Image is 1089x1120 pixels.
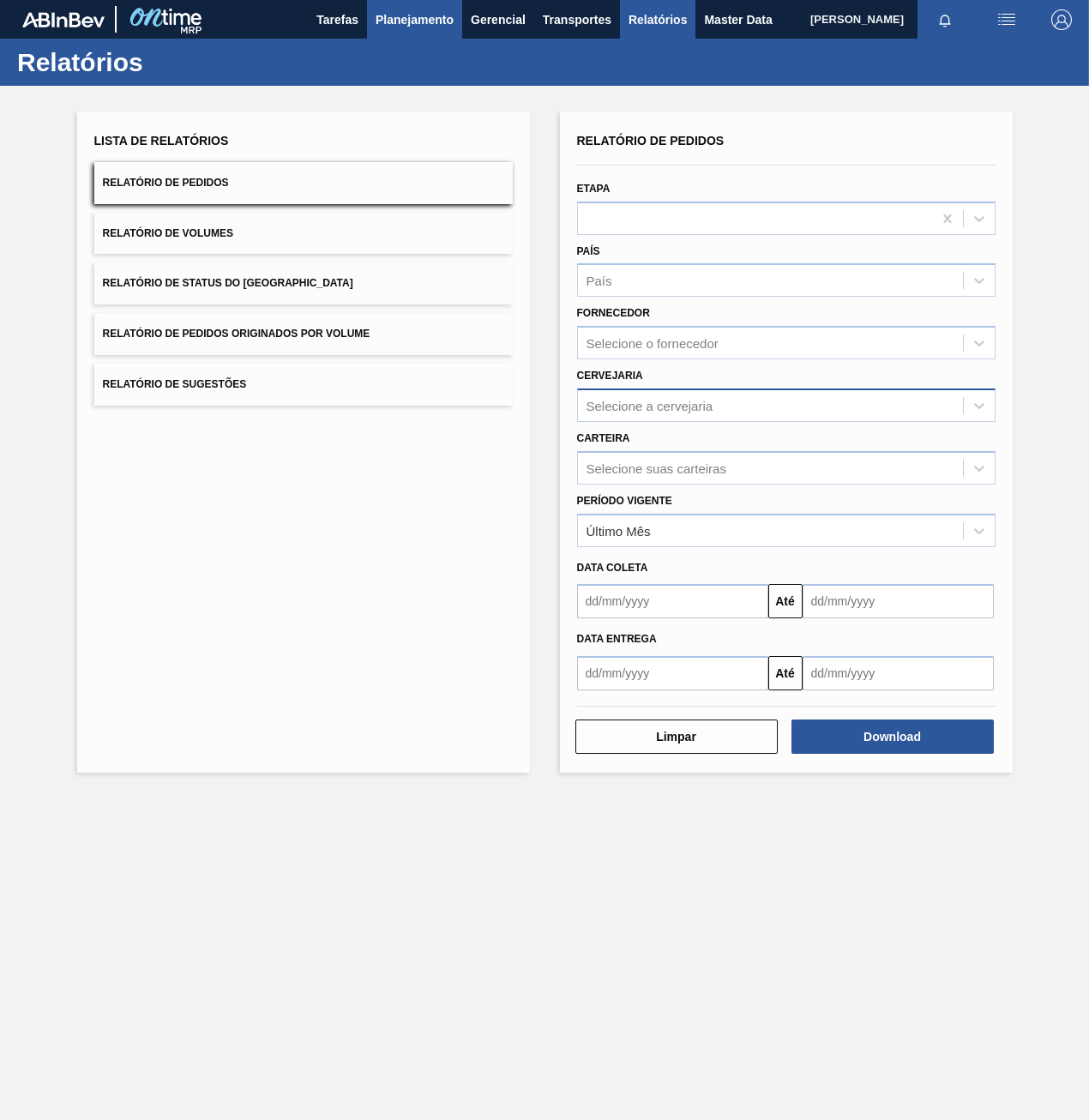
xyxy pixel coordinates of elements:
span: Master Data [704,9,772,30]
span: Relatório de Pedidos Originados por Volume [103,328,370,340]
span: Relatório de Pedidos [577,134,725,148]
button: Até [768,584,803,618]
button: Limpar [575,720,778,754]
span: Gerencial [471,9,526,30]
span: Planejamento [376,9,454,30]
span: Relatório de Status do [GEOGRAPHIC_DATA] [103,277,353,289]
button: Relatório de Volumes [94,213,513,255]
img: Logout [1051,9,1072,30]
div: País [587,274,612,288]
label: Fornecedor [577,307,650,319]
input: dd/mm/yyyy [577,584,768,618]
img: TNhmsLtSVTkK8tSr43FrP2fwEKptu5GPRR3wAAAABJRU5ErkJggg== [22,12,105,27]
div: Selecione o fornecedor [587,336,719,351]
span: Relatório de Volumes [103,227,233,239]
span: Lista de Relatórios [94,134,229,148]
h1: Relatórios [17,52,322,72]
span: Relatório de Sugestões [103,378,247,390]
span: Relatórios [629,9,687,30]
div: Selecione a cervejaria [587,398,713,412]
button: Relatório de Pedidos [94,162,513,204]
span: Relatório de Pedidos [103,177,229,189]
button: Relatório de Sugestões [94,364,513,406]
button: Até [768,656,803,690]
div: Último Mês [587,523,651,538]
label: País [577,245,600,257]
input: dd/mm/yyyy [803,584,994,618]
div: Selecione suas carteiras [587,461,726,475]
label: Etapa [577,183,611,195]
button: Download [791,720,994,754]
span: Data entrega [577,633,657,645]
label: Cervejaria [577,370,643,382]
span: Transportes [543,9,611,30]
button: Relatório de Pedidos Originados por Volume [94,313,513,355]
input: dd/mm/yyyy [803,656,994,690]
span: Tarefas [316,9,358,30]
button: Notificações [918,8,972,32]
img: userActions [996,9,1017,30]
button: Relatório de Status do [GEOGRAPHIC_DATA] [94,262,513,304]
label: Período Vigente [577,495,672,507]
label: Carteira [577,432,630,444]
input: dd/mm/yyyy [577,656,768,690]
span: Data coleta [577,562,648,574]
